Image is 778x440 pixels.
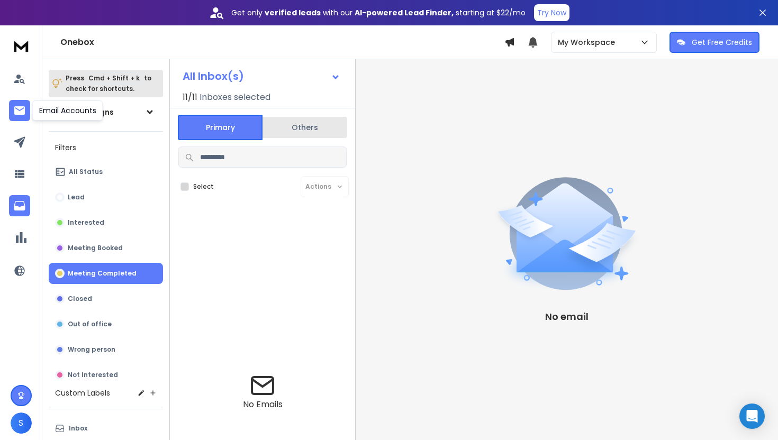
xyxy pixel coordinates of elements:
label: Select [193,182,214,191]
button: Primary [178,115,263,140]
button: Inbox [49,418,163,439]
img: logo [11,36,32,56]
button: Get Free Credits [670,32,759,53]
span: 11 / 11 [183,91,197,104]
button: All Status [49,161,163,182]
p: Wrong person [68,345,115,354]
p: Closed [68,295,92,303]
button: Lead [49,187,163,208]
button: S [11,412,32,434]
button: All Inbox(s) [174,66,349,87]
p: Interested [68,218,104,227]
button: Wrong person [49,339,163,360]
div: Open Intercom Messenger [739,404,765,429]
button: Try Now [534,4,569,21]
button: Out of office [49,314,163,335]
button: Not Interested [49,364,163,386]
p: Lead [68,193,85,201]
p: Get only with our starting at $22/mo [231,7,526,18]
p: No Emails [243,398,283,411]
h3: Inboxes selected [200,91,270,104]
div: Email Accounts [32,100,103,121]
p: All Status [69,168,103,176]
p: Not Interested [68,371,118,379]
h3: Custom Labels [55,388,110,398]
h1: Onebox [60,36,504,49]
p: My Workspace [558,37,619,48]
p: Meeting Completed [68,269,137,278]
h1: All Inbox(s) [183,71,244,81]
p: Meeting Booked [68,244,123,252]
button: Closed [49,288,163,309]
button: Others [263,116,347,139]
strong: AI-powered Lead Finder, [355,7,454,18]
button: Meeting Completed [49,263,163,284]
button: Interested [49,212,163,233]
p: Out of office [68,320,112,328]
p: Get Free Credits [692,37,752,48]
h3: Filters [49,140,163,155]
strong: verified leads [265,7,321,18]
p: Press to check for shortcuts. [66,73,151,94]
p: Try Now [537,7,566,18]
span: Cmd + Shift + k [87,72,141,84]
p: No email [545,309,589,324]
button: Meeting Booked [49,237,163,259]
button: All Campaigns [49,102,163,123]
p: Inbox [69,424,87,433]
